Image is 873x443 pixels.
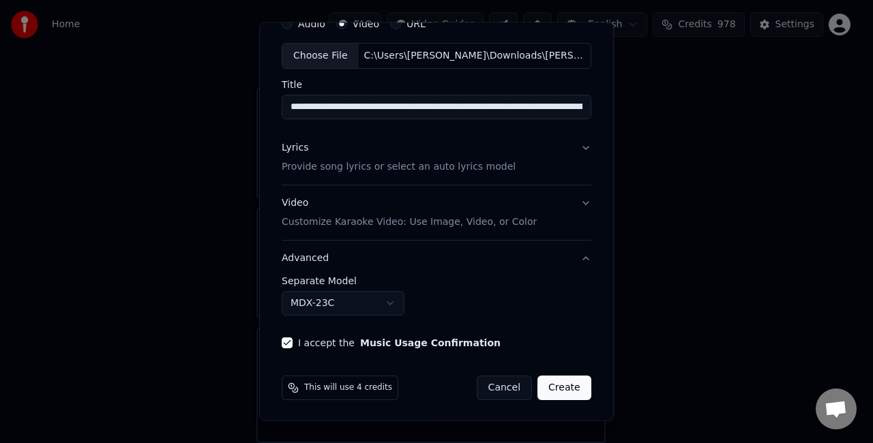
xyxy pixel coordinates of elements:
[282,141,308,155] div: Lyrics
[282,185,591,240] button: VideoCustomize Karaoke Video: Use Image, Video, or Color
[282,276,591,286] label: Separate Model
[477,376,532,400] button: Cancel
[282,80,591,89] label: Title
[304,382,392,393] span: This will use 4 credits
[282,241,591,276] button: Advanced
[359,50,591,63] div: C:\Users\[PERSON_NAME]\Downloads\[PERSON_NAME] & BROERY MARANTIKA - Perasaan Hati [Music From The...
[406,20,426,29] label: URL
[537,376,591,400] button: Create
[282,196,537,229] div: Video
[353,20,379,29] label: Video
[360,338,501,348] button: I accept the
[282,44,359,69] div: Choose File
[282,215,537,229] p: Customize Karaoke Video: Use Image, Video, or Color
[282,130,591,185] button: LyricsProvide song lyrics or select an auto lyrics model
[298,338,501,348] label: I accept the
[282,160,516,174] p: Provide song lyrics or select an auto lyrics model
[298,20,325,29] label: Audio
[282,276,591,326] div: Advanced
